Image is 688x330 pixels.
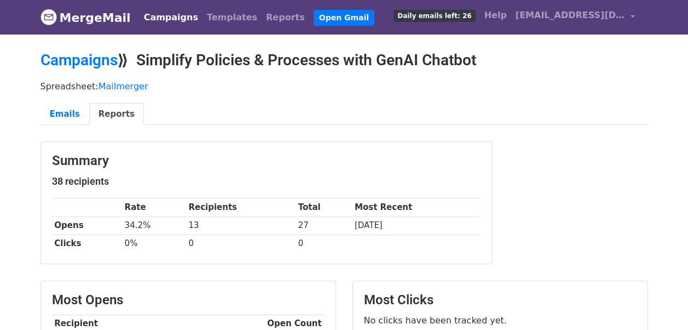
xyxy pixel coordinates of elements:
[52,292,325,308] h3: Most Opens
[41,81,648,92] p: Spreadsheet:
[186,198,296,217] th: Recipients
[352,217,480,235] td: [DATE]
[52,175,481,187] h5: 38 recipients
[41,51,648,70] h2: ⟫ Simplify Policies & Processes with GenAI Chatbot
[394,10,475,22] span: Daily emails left: 26
[89,103,144,126] a: Reports
[480,4,511,26] a: Help
[516,9,625,22] span: [EMAIL_ADDRESS][DOMAIN_NAME]
[364,315,637,326] p: No clicks have been tracked yet.
[52,235,122,253] th: Clicks
[41,6,131,29] a: MergeMail
[122,198,186,217] th: Rate
[52,217,122,235] th: Opens
[314,10,374,26] a: Open Gmail
[296,217,352,235] td: 27
[296,198,352,217] th: Total
[41,51,118,69] a: Campaigns
[511,4,639,30] a: [EMAIL_ADDRESS][DOMAIN_NAME]
[99,81,148,92] a: Mailmerger
[364,292,637,308] h3: Most Clicks
[352,198,480,217] th: Most Recent
[296,235,352,253] td: 0
[186,217,296,235] td: 13
[186,235,296,253] td: 0
[203,7,262,29] a: Templates
[389,4,479,26] a: Daily emails left: 26
[41,103,89,126] a: Emails
[122,235,186,253] td: 0%
[41,9,57,25] img: MergeMail logo
[52,153,481,169] h3: Summary
[140,7,203,29] a: Campaigns
[262,7,309,29] a: Reports
[122,217,186,235] td: 34.2%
